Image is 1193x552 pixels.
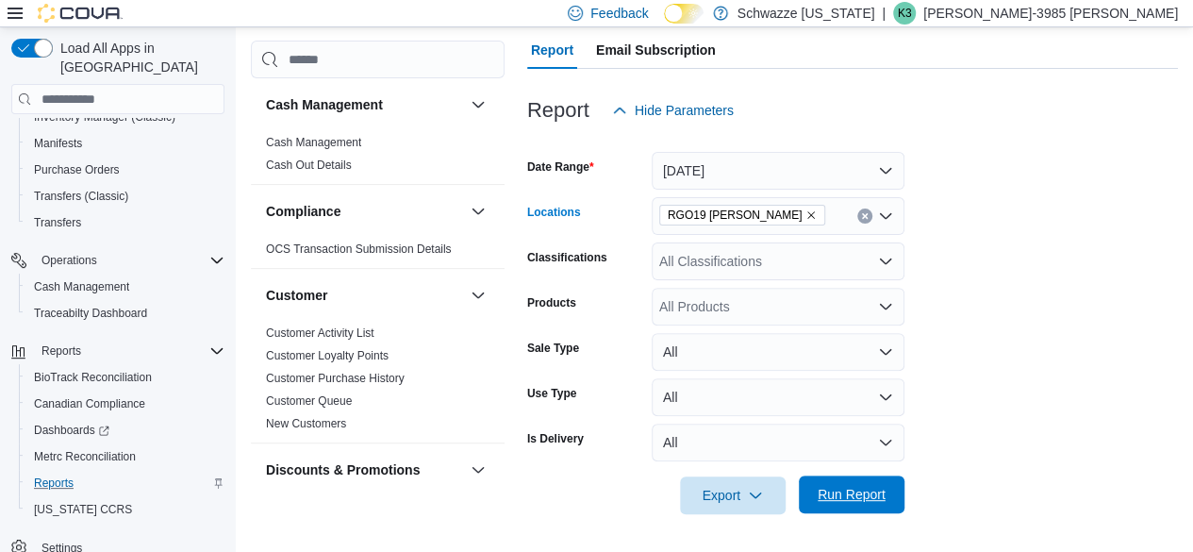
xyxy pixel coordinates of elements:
[19,496,232,523] button: [US_STATE] CCRS
[19,364,232,391] button: BioTrack Reconciliation
[26,498,140,521] a: [US_STATE] CCRS
[26,185,136,208] a: Transfers (Classic)
[53,39,224,76] span: Load All Apps in [GEOGRAPHIC_DATA]
[527,431,584,446] label: Is Delivery
[467,93,489,116] button: Cash Management
[41,253,97,268] span: Operations
[19,209,232,236] button: Transfers
[266,393,352,409] span: Customer Queue
[527,159,594,175] label: Date Range
[266,95,383,114] h3: Cash Management
[266,460,463,479] button: Discounts & Promotions
[467,284,489,307] button: Customer
[266,326,374,340] a: Customer Activity List
[266,242,452,257] span: OCS Transaction Submission Details
[26,211,224,234] span: Transfers
[652,333,904,371] button: All
[26,159,127,181] a: Purchase Orders
[527,250,607,265] label: Classifications
[527,205,581,220] label: Locations
[26,211,89,234] a: Transfers
[251,238,505,268] div: Compliance
[531,31,573,69] span: Report
[41,343,81,359] span: Reports
[805,209,817,221] button: Remove RGO19 Hobbs from selection in this group
[26,276,224,298] span: Cash Management
[266,417,346,430] a: New Customers
[898,2,912,25] span: K3
[266,394,352,408] a: Customer Queue
[26,159,224,181] span: Purchase Orders
[34,476,74,491] span: Reports
[4,338,232,364] button: Reports
[652,378,904,416] button: All
[251,131,505,184] div: Cash Management
[26,498,224,521] span: Washington CCRS
[26,185,224,208] span: Transfers (Classic)
[266,286,327,305] h3: Customer
[266,158,352,173] span: Cash Out Details
[266,349,389,362] a: Customer Loyalty Points
[664,4,704,24] input: Dark Mode
[527,341,579,356] label: Sale Type
[26,472,81,494] a: Reports
[26,132,224,155] span: Manifests
[26,419,117,442] a: Dashboards
[34,449,136,464] span: Metrc Reconciliation
[664,24,665,25] span: Dark Mode
[19,300,232,326] button: Traceabilty Dashboard
[266,348,389,363] span: Customer Loyalty Points
[34,215,81,230] span: Transfers
[34,502,132,517] span: [US_STATE] CCRS
[878,254,893,269] button: Open list of options
[527,295,576,310] label: Products
[26,472,224,494] span: Reports
[34,136,82,151] span: Manifests
[34,340,224,362] span: Reports
[19,470,232,496] button: Reports
[19,417,232,443] a: Dashboards
[668,206,803,225] span: RGO19 [PERSON_NAME]
[266,135,361,150] span: Cash Management
[38,4,123,23] img: Cova
[26,445,143,468] a: Metrc Reconciliation
[893,2,916,25] div: Kandice-3985 Marquez
[652,152,904,190] button: [DATE]
[266,326,374,341] span: Customer Activity List
[266,159,352,172] a: Cash Out Details
[34,396,145,411] span: Canadian Compliance
[266,286,463,305] button: Customer
[691,477,774,514] span: Export
[34,306,147,321] span: Traceabilty Dashboard
[34,249,224,272] span: Operations
[467,459,489,481] button: Discounts & Promotions
[857,209,872,224] button: Clear input
[26,302,155,325] a: Traceabilty Dashboard
[527,386,576,401] label: Use Type
[266,95,463,114] button: Cash Management
[19,443,232,470] button: Metrc Reconciliation
[4,247,232,274] button: Operations
[34,279,129,294] span: Cash Management
[26,366,159,389] a: BioTrack Reconciliation
[878,209,893,224] button: Open list of options
[266,371,405,386] span: Customer Purchase History
[26,445,224,468] span: Metrc Reconciliation
[19,130,232,157] button: Manifests
[266,416,346,431] span: New Customers
[34,423,109,438] span: Dashboards
[266,202,463,221] button: Compliance
[26,419,224,442] span: Dashboards
[26,276,137,298] a: Cash Management
[34,370,152,385] span: BioTrack Reconciliation
[680,477,786,514] button: Export
[34,162,120,177] span: Purchase Orders
[266,202,340,221] h3: Compliance
[26,366,224,389] span: BioTrack Reconciliation
[737,2,875,25] p: Schwazze [US_STATE]
[266,372,405,385] a: Customer Purchase History
[26,393,153,415] a: Canadian Compliance
[596,31,716,69] span: Email Subscription
[878,299,893,314] button: Open list of options
[19,157,232,183] button: Purchase Orders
